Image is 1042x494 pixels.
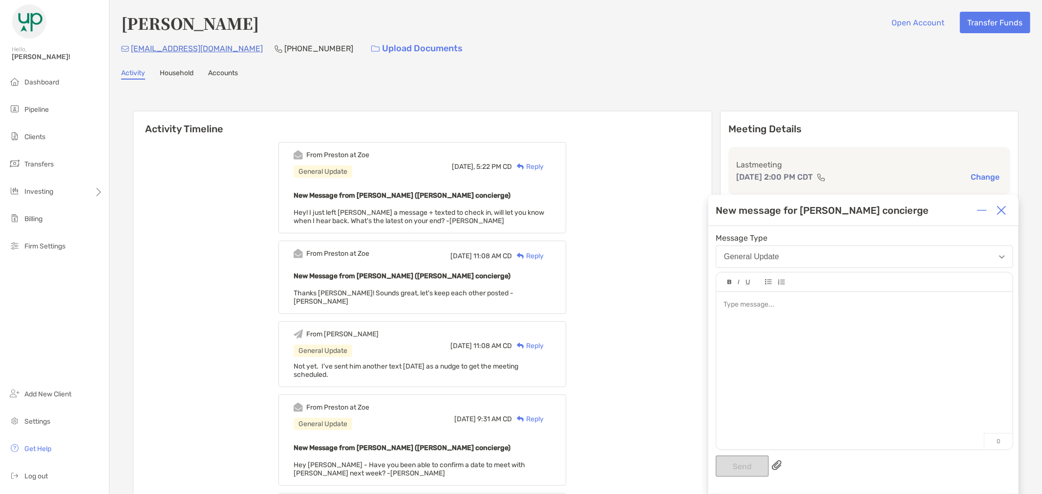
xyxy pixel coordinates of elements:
[999,255,1005,259] img: Open dropdown arrow
[294,418,352,430] div: General Update
[294,329,303,339] img: Event icon
[160,69,193,80] a: Household
[24,242,65,250] span: Firm Settings
[997,206,1006,215] img: Close
[24,187,53,196] span: Investing
[24,417,50,426] span: Settings
[716,246,1013,268] button: General Update
[817,173,826,181] img: communication type
[24,105,49,114] span: Pipeline
[473,252,512,260] span: 11:08 AM CD
[517,416,524,422] img: Reply icon
[294,208,544,225] span: Hey! I just left [PERSON_NAME] a message + texted to check in, will let you know when I hear back...
[517,343,524,349] img: Reply icon
[450,252,472,260] span: [DATE]
[284,42,353,55] p: [PHONE_NUMBER]
[716,205,929,216] div: New message for [PERSON_NAME] concierge
[294,289,513,306] span: Thanks [PERSON_NAME]! Sounds great, let's keep each other posted -[PERSON_NAME]
[365,38,469,59] a: Upload Documents
[294,345,352,357] div: General Update
[960,12,1030,33] button: Transfer Funds
[12,4,47,39] img: Zoe Logo
[24,133,45,141] span: Clients
[724,252,779,261] div: General Update
[477,415,512,423] span: 9:31 AM CD
[772,460,782,470] img: paperclip attachments
[294,191,510,200] b: New Message from [PERSON_NAME] ([PERSON_NAME] concierge)
[512,251,544,261] div: Reply
[275,45,282,53] img: Phone Icon
[306,249,369,258] div: From Preston at Zoe
[24,160,54,168] span: Transfers
[728,123,1010,135] p: Meeting Details
[512,341,544,351] div: Reply
[778,279,785,285] img: Editor control icon
[294,362,518,379] span: Not yet. I've sent him another text [DATE] as a nudge to get the meeting scheduled.
[294,461,525,477] span: Hey [PERSON_NAME] - Have you been able to confirm a date to meet with [PERSON_NAME] next week? -[...
[24,78,59,86] span: Dashboard
[512,162,544,172] div: Reply
[517,164,524,170] img: Reply icon
[306,403,369,412] div: From Preston at Zoe
[450,342,472,350] span: [DATE]
[736,159,1002,171] p: Last meeting
[9,388,21,399] img: add_new_client icon
[294,165,352,178] div: General Update
[977,206,987,215] img: Expand or collapse
[9,158,21,169] img: transfers icon
[12,53,103,61] span: [PERSON_NAME]!
[294,150,303,160] img: Event icon
[765,279,772,285] img: Editor control icon
[473,342,512,350] span: 11:08 AM CD
[306,151,369,159] div: From Preston at Zoe
[9,185,21,197] img: investing icon
[294,249,303,258] img: Event icon
[745,280,750,285] img: Editor control icon
[294,444,510,452] b: New Message from [PERSON_NAME] ([PERSON_NAME] concierge)
[9,103,21,115] img: pipeline icon
[24,215,43,223] span: Billing
[9,212,21,224] img: billing icon
[727,280,732,285] img: Editor control icon
[968,172,1002,182] button: Change
[9,130,21,142] img: clients icon
[294,403,303,412] img: Event icon
[121,46,129,52] img: Email Icon
[294,272,510,280] b: New Message from [PERSON_NAME] ([PERSON_NAME] concierge)
[512,414,544,424] div: Reply
[24,390,71,398] span: Add New Client
[9,76,21,87] img: dashboard icon
[121,12,259,34] h4: [PERSON_NAME]
[9,240,21,251] img: firm-settings icon
[121,69,145,80] a: Activity
[24,445,51,453] span: Get Help
[9,442,21,454] img: get-help icon
[454,415,476,423] span: [DATE]
[208,69,238,80] a: Accounts
[517,253,524,259] img: Reply icon
[371,45,380,52] img: button icon
[884,12,952,33] button: Open Account
[716,233,1013,243] span: Message Type
[738,280,740,285] img: Editor control icon
[131,42,263,55] p: [EMAIL_ADDRESS][DOMAIN_NAME]
[133,111,712,135] h6: Activity Timeline
[736,171,813,183] p: [DATE] 2:00 PM CDT
[476,163,512,171] span: 5:22 PM CD
[9,415,21,427] img: settings icon
[24,472,48,480] span: Log out
[452,163,475,171] span: [DATE],
[9,470,21,481] img: logout icon
[306,330,379,338] div: From [PERSON_NAME]
[984,433,1013,450] p: 0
